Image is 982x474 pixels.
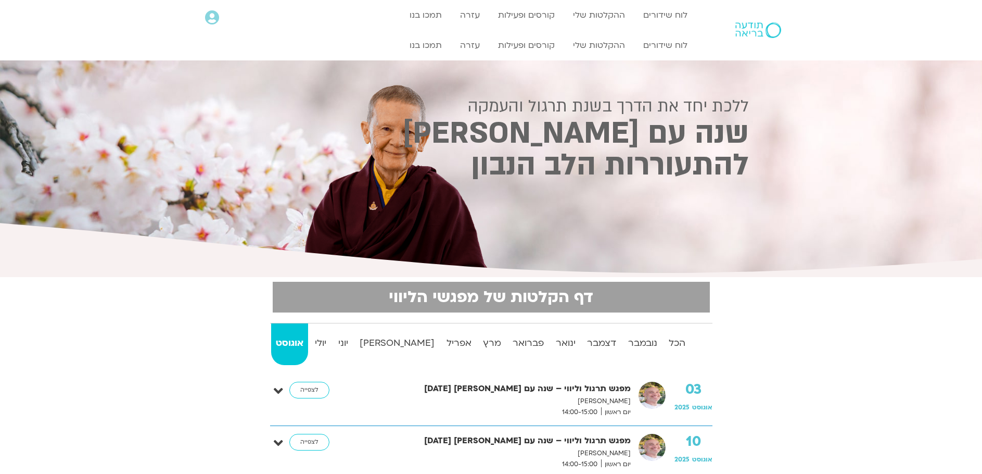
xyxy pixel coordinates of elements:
strong: [PERSON_NAME] [355,335,439,351]
a: נובמבר [623,323,662,365]
span: אוגוסט [692,455,712,464]
strong: דצמבר [582,335,621,351]
strong: הכל [664,335,690,351]
span: 14:00-15:00 [558,459,601,470]
span: יום ראשון [601,459,631,470]
strong: נובמבר [623,335,662,351]
a: קורסים ופעילות [493,5,560,25]
p: [PERSON_NAME] [358,448,631,459]
strong: אוגוסט [271,335,308,351]
strong: יולי [310,335,331,351]
a: ההקלטות שלי [568,5,630,25]
span: יום ראשון [601,407,631,418]
a: ההקלטות שלי [568,35,630,55]
a: יולי [310,323,331,365]
strong: מפגש תרגול וליווי – שנה עם [PERSON_NAME] [DATE] [358,434,631,448]
img: תודעה בריאה [735,22,781,38]
strong: 10 [674,434,712,450]
span: 14:00-15:00 [558,407,601,418]
a: קורסים ופעילות [493,35,560,55]
a: [PERSON_NAME] [355,323,439,365]
a: תמכו בנו [404,5,447,25]
h2: להתעוררות הלב הנבון [234,152,749,179]
a: אוגוסט [271,323,308,365]
h2: שנה עם [PERSON_NAME] [234,120,749,147]
a: לוח שידורים [638,35,693,55]
a: עזרה [455,5,485,25]
a: מרץ [478,323,506,365]
strong: אפריל [441,335,476,351]
span: 2025 [674,403,690,411]
a: לוח שידורים [638,5,693,25]
a: ינואר [551,323,580,365]
a: יוני [333,323,352,365]
strong: מפגש תרגול וליווי – שנה עם [PERSON_NAME] [DATE] [358,382,631,396]
a: אפריל [441,323,476,365]
strong: פברואר [508,335,549,351]
strong: מרץ [478,335,506,351]
a: לצפייה [289,434,329,451]
a: עזרה [455,35,485,55]
a: פברואר [508,323,549,365]
a: תמכו בנו [404,35,447,55]
a: דצמבר [582,323,621,365]
strong: ינואר [551,335,580,351]
h2: דף הקלטות של מפגשי הליווי [279,288,704,306]
strong: 03 [674,382,712,397]
p: [PERSON_NAME] [358,396,631,407]
h2: ללכת יחד את הדרך בשנת תרגול והעמקה [234,97,749,116]
span: 2025 [674,455,690,464]
strong: יוני [333,335,352,351]
a: הכל [664,323,690,365]
a: לצפייה [289,382,329,398]
span: אוגוסט [692,403,712,411]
